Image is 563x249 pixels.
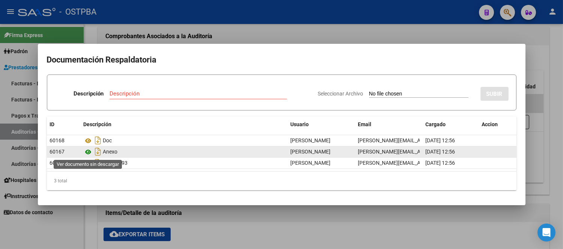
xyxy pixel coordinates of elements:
datatable-header-cell: Accion [479,116,516,133]
div: 3 total [47,171,516,190]
span: Descripción [84,121,112,127]
span: 60168 [50,137,65,143]
p: Descripción [74,89,104,98]
span: SUBIR [486,91,503,97]
span: 60166 [50,160,65,166]
span: [PERSON_NAME] [291,149,331,155]
h2: Documentación Respaldatoria [47,53,516,67]
button: SUBIR [480,87,509,101]
datatable-header-cell: Descripción [81,116,288,133]
i: Descargar documento [93,146,103,158]
span: Seleccionar Archivo [318,91,363,97]
span: [DATE] 12:56 [426,137,455,143]
div: Open Intercom Messenger [537,224,555,242]
datatable-header-cell: Usuario [288,116,355,133]
span: [PERSON_NAME] [291,137,331,143]
span: Cargado [426,121,446,127]
datatable-header-cell: Cargado [423,116,479,133]
i: Descargar documento [93,134,103,146]
span: 60167 [50,149,65,155]
span: [PERSON_NAME][EMAIL_ADDRESS][PERSON_NAME][DOMAIN_NAME] [358,149,522,155]
div: Hr 126393 [84,157,285,169]
span: [PERSON_NAME][EMAIL_ADDRESS][PERSON_NAME][DOMAIN_NAME] [358,137,522,143]
div: Anexo [84,146,285,158]
div: Doc [84,134,285,146]
span: [PERSON_NAME][EMAIL_ADDRESS][PERSON_NAME][DOMAIN_NAME] [358,160,522,166]
span: [DATE] 12:56 [426,149,455,155]
datatable-header-cell: Email [355,116,423,133]
span: Accion [482,121,498,127]
span: ID [50,121,55,127]
span: Usuario [291,121,309,127]
i: Descargar documento [93,157,103,169]
datatable-header-cell: ID [47,116,81,133]
span: Email [358,121,372,127]
span: [DATE] 12:56 [426,160,455,166]
span: [PERSON_NAME] [291,160,331,166]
